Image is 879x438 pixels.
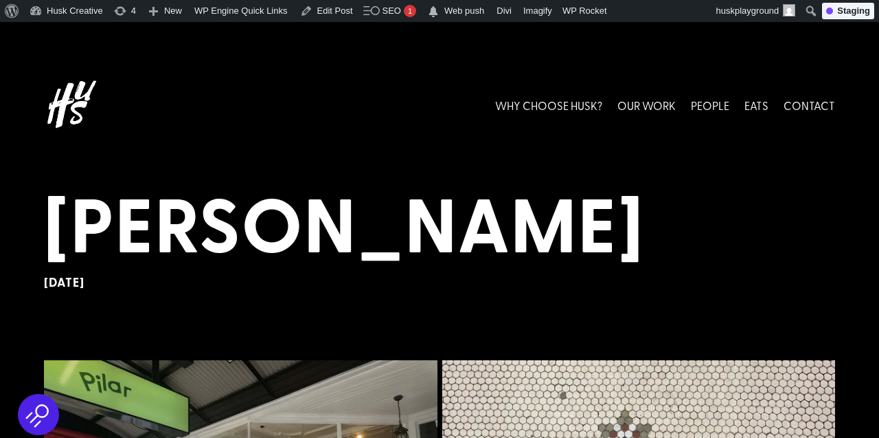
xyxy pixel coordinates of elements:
[744,75,768,136] a: EATS
[617,75,676,136] a: OUR WORK
[495,75,602,136] a: WHY CHOOSE HUSK?
[822,3,874,19] div: Staging
[691,75,729,136] a: PEOPLE
[44,75,119,136] img: Husk logo
[44,177,835,275] h1: [PERSON_NAME]
[784,75,835,136] a: CONTACT
[44,275,835,290] h6: [DATE]
[426,2,440,21] span: 
[716,6,779,16] span: huskplayground
[404,5,416,17] div: 1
